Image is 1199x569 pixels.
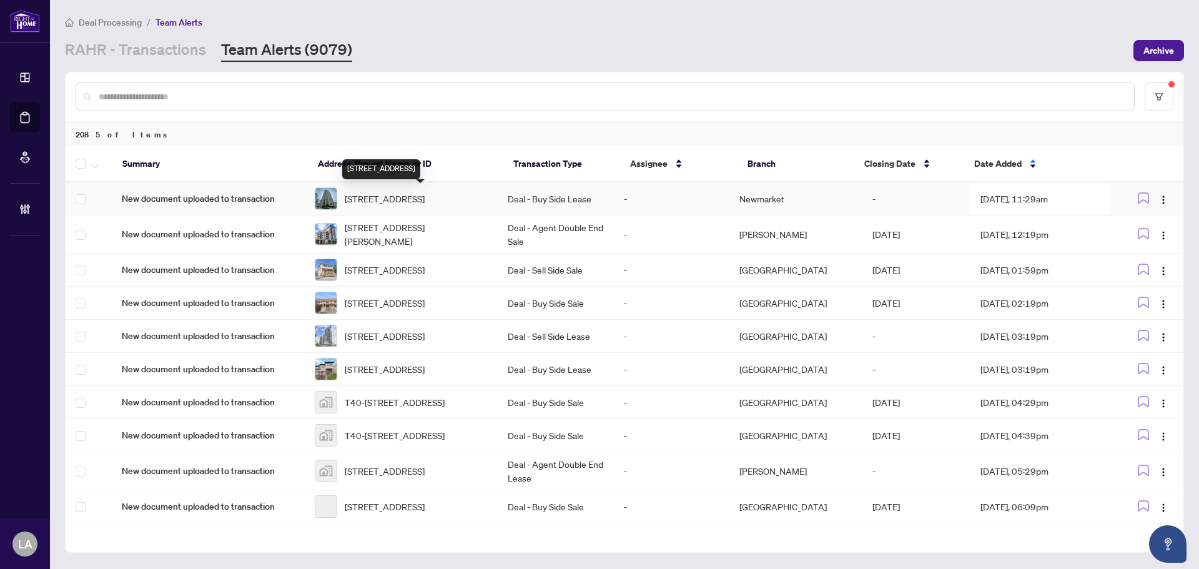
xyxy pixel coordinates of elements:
span: home [65,18,74,27]
a: Team Alerts (9079) [221,39,352,62]
td: [DATE], 03:19pm [970,320,1110,353]
span: New document uploaded to transaction [122,362,295,376]
img: Logo [1158,230,1168,240]
td: - [614,254,729,287]
img: Logo [1158,266,1168,276]
span: New document uploaded to transaction [122,395,295,409]
td: [DATE] [862,254,970,287]
td: [GEOGRAPHIC_DATA] [729,287,862,320]
li: / [147,15,150,29]
td: [DATE] [862,215,970,254]
td: - [614,182,729,215]
span: T40-[STREET_ADDRESS] [345,428,445,442]
img: thumbnail-img [315,224,337,245]
td: Deal - Buy Side Lease [498,182,613,215]
td: Deal - Sell Side Sale [498,254,613,287]
span: New document uploaded to transaction [122,263,295,277]
th: Address, Project Name, or ID [308,146,503,182]
td: - [862,320,970,353]
span: [STREET_ADDRESS] [345,500,425,513]
td: [DATE], 04:39pm [970,419,1110,452]
span: New document uploaded to transaction [122,227,295,241]
img: thumbnail-img [315,392,337,413]
td: Deal - Sell Side Lease [498,320,613,353]
span: New document uploaded to transaction [122,192,295,205]
td: - [614,320,729,353]
td: - [614,287,729,320]
th: Branch [738,146,855,182]
span: T40-[STREET_ADDRESS] [345,395,445,409]
button: Logo [1153,497,1173,517]
td: Deal - Buy Side Sale [498,419,613,452]
td: - [614,215,729,254]
span: [STREET_ADDRESS] [345,296,425,310]
td: [GEOGRAPHIC_DATA] [729,353,862,386]
td: - [614,419,729,452]
img: Logo [1158,467,1168,477]
td: Deal - Agent Double End Lease [498,452,613,490]
td: [DATE], 12:19pm [970,215,1110,254]
span: [STREET_ADDRESS] [345,329,425,343]
td: [DATE] [862,287,970,320]
td: [PERSON_NAME] [729,215,862,254]
span: [STREET_ADDRESS] [345,263,425,277]
span: filter [1155,92,1163,101]
td: - [614,353,729,386]
span: Team Alerts [155,17,202,28]
button: Open asap [1149,525,1187,563]
span: Date Added [974,157,1022,171]
td: [DATE], 11:29am [970,182,1110,215]
td: [DATE], 05:29pm [970,452,1110,490]
span: [STREET_ADDRESS][PERSON_NAME] [345,220,488,248]
td: [GEOGRAPHIC_DATA] [729,254,862,287]
span: Archive [1143,41,1174,61]
td: Deal - Buy Side Sale [498,386,613,419]
button: Logo [1153,189,1173,209]
button: Logo [1153,260,1173,280]
td: - [862,353,970,386]
span: New document uploaded to transaction [122,500,295,513]
img: Logo [1158,332,1168,342]
span: Assignee [630,157,668,171]
td: [PERSON_NAME] [729,452,862,490]
span: Closing Date [864,157,915,171]
span: Deal Processing [79,17,142,28]
td: Newmarket [729,182,862,215]
th: Assignee [620,146,738,182]
button: Archive [1133,40,1184,61]
button: Logo [1153,293,1173,313]
img: Logo [1158,365,1168,375]
th: Closing Date [854,146,964,182]
td: [DATE], 04:29pm [970,386,1110,419]
button: Logo [1153,224,1173,244]
span: LA [18,535,32,553]
span: New document uploaded to transaction [122,296,295,310]
button: Logo [1153,461,1173,481]
td: Deal - Buy Side Sale [498,490,613,523]
img: Logo [1158,432,1168,442]
img: Logo [1158,398,1168,408]
th: Date Added [964,146,1105,182]
a: RAHR - Transactions [65,39,206,62]
td: - [614,386,729,419]
th: Summary [112,146,308,182]
td: [DATE], 06:09pm [970,490,1110,523]
img: logo [10,9,40,32]
td: - [614,452,729,490]
span: New document uploaded to transaction [122,464,295,478]
img: Logo [1158,195,1168,205]
td: [DATE], 03:19pm [970,353,1110,386]
span: [STREET_ADDRESS] [345,362,425,376]
div: 2085 of Items [66,122,1183,146]
span: [STREET_ADDRESS] [345,192,425,205]
td: [DATE], 02:19pm [970,287,1110,320]
td: [GEOGRAPHIC_DATA] [729,320,862,353]
td: [DATE] [862,419,970,452]
td: Deal - Agent Double End Sale [498,215,613,254]
td: - [862,452,970,490]
td: - [614,490,729,523]
img: thumbnail-img [315,188,337,209]
td: Deal - Buy Side Lease [498,353,613,386]
td: Deal - Buy Side Sale [498,287,613,320]
button: Logo [1153,392,1173,412]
